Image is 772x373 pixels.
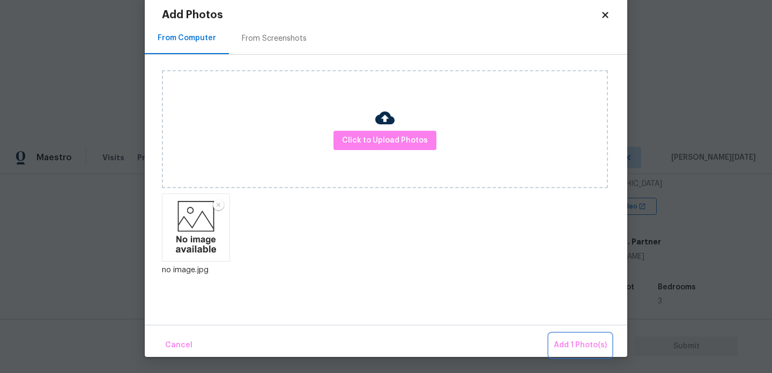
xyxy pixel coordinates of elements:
div: From Screenshots [242,33,307,44]
span: Add 1 Photo(s) [554,339,607,352]
button: Click to Upload Photos [333,131,436,151]
div: no image.jpg [162,265,230,275]
div: From Computer [158,33,216,43]
span: Click to Upload Photos [342,134,428,147]
img: Cloud Upload Icon [375,108,395,128]
button: Cancel [161,334,197,357]
h2: Add Photos [162,10,600,20]
button: Add 1 Photo(s) [550,334,611,357]
span: Cancel [165,339,192,352]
